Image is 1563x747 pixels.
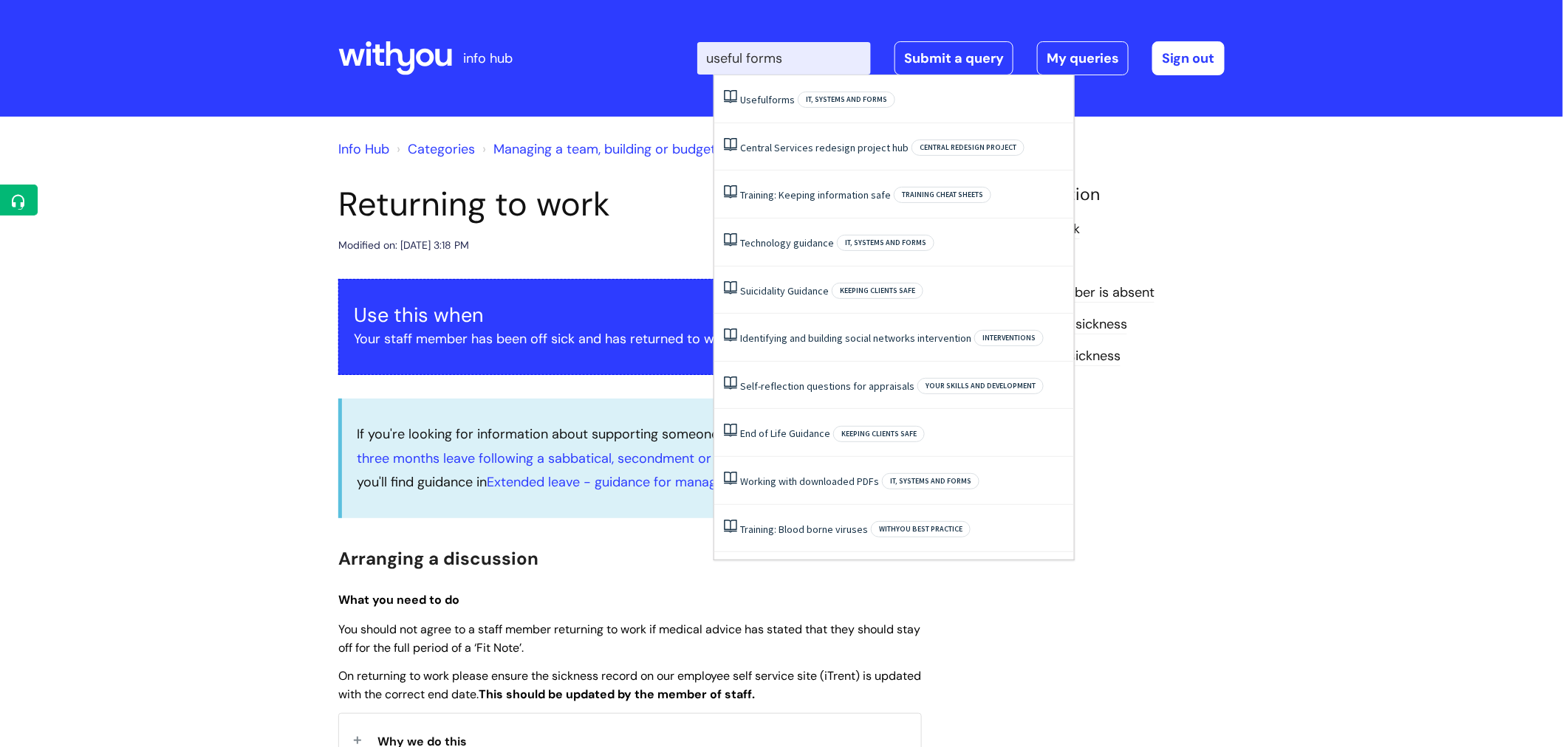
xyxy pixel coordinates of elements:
[463,47,513,70] p: info hub
[833,426,925,442] span: Keeping clients safe
[740,188,891,202] a: Training: Keeping information safe
[894,187,991,203] span: Training cheat sheets
[338,622,920,655] span: You should not agree to a staff member returning to work if medical advice has stated that they s...
[479,686,755,702] strong: This should be updated by the member of staff.
[740,523,868,536] a: Training: Blood borne viruses
[832,283,923,299] span: Keeping clients safe
[740,93,768,106] span: Useful
[974,330,1044,346] span: Interventions
[357,425,875,467] a: more than three months leave following a sabbatical, secondment or mobilisation for reservists
[354,327,906,351] p: Your staff member has been off sick and has returned to work.
[882,473,979,489] span: IT, systems and forms
[798,92,895,108] span: IT, systems and forms
[393,137,475,161] li: Solution home
[740,236,834,249] a: Technology guidance
[944,185,1225,205] h4: Related Information
[740,427,830,440] a: End of Life Guidance
[895,41,1013,75] a: Submit a query
[912,140,1025,156] span: Central redesign project
[740,331,971,345] a: Identifying and building social networks intervention
[697,41,1225,75] div: | -
[408,140,475,158] a: Categories
[338,547,538,570] span: Arranging a discussion
[740,475,879,488] a: Working with downloaded PDFs
[740,379,914,393] a: Self-reflection questions for appraisals
[338,185,922,224] h1: Returning to work
[487,473,736,491] a: Extended leave - guidance for managers
[479,137,716,161] li: Managing a team, building or budget
[871,521,971,537] span: WithYou best practice
[917,378,1044,394] span: Your skills and development
[493,140,716,158] a: Managing a team, building or budget
[697,42,871,75] input: Search
[338,668,921,702] span: On returning to work please ensure the sickness record on our employee self service site (iTrent)...
[338,236,469,255] div: Modified on: [DATE] 3:18 PM
[338,592,459,607] span: What you need to do
[740,93,795,106] a: Usefulforms
[354,303,906,327] h3: Use this when
[1152,41,1225,75] a: Sign out
[740,141,909,154] a: Central Services redesign project hub
[357,422,907,494] p: If you're looking for information about supporting someone returning from , you'll find guidance in
[338,140,389,158] a: Info Hub
[740,284,829,297] a: Suicidality Guidance
[837,235,934,251] span: IT, systems and forms
[1037,41,1129,75] a: My queries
